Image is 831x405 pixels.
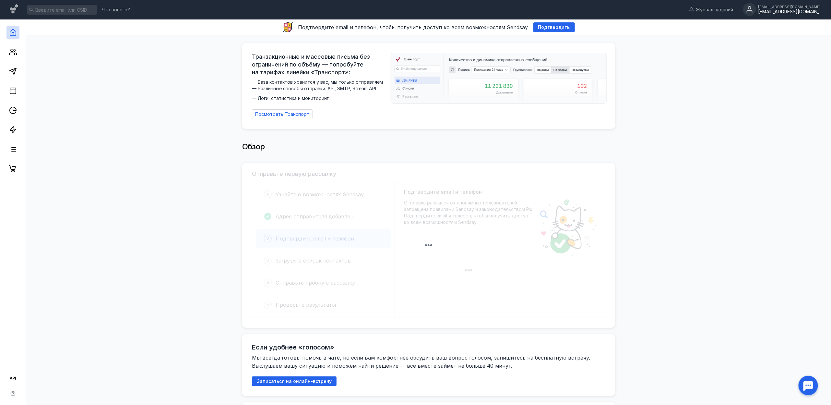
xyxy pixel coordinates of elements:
[252,376,337,386] button: Записаться на онлайн-встречу
[758,5,823,9] div: [EMAIL_ADDRESS][DOMAIN_NAME]
[252,53,387,76] span: Транзакционные и массовые письма без ограничений по объёму — попробуйте на тарифах линейки «Транс...
[758,9,823,15] div: [EMAIL_ADDRESS][DOMAIN_NAME]
[252,109,313,119] a: Посмотреть Транспорт
[102,7,130,12] span: Что нового?
[257,379,332,384] span: Записаться на онлайн-встречу
[298,24,528,31] span: Подтвердите email и телефон, чтобы получить доступ ко всем возможностям Sendsay
[252,354,592,369] span: Мы всегда готовы помочь в чате, но если вам комфортнее обсудить ваш вопрос голосом, запишитесь на...
[252,343,334,351] h2: Если удобнее «голосом»
[252,378,337,384] a: Записаться на онлайн-встречу
[27,5,97,15] input: Введите email или CSID
[391,53,606,103] img: dashboard-transport-banner
[255,112,309,117] span: Посмотреть Транспорт
[99,7,133,12] a: Что нового?
[533,22,575,32] button: Подтвердить
[696,6,733,13] span: Журнал заданий
[686,6,736,13] a: Журнал заданий
[252,79,387,102] span: — База контактов хранится у вас, мы только отправляем — Различные способы отправки: API, SMTP, St...
[538,25,570,30] span: Подтвердить
[242,142,265,151] span: Обзор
